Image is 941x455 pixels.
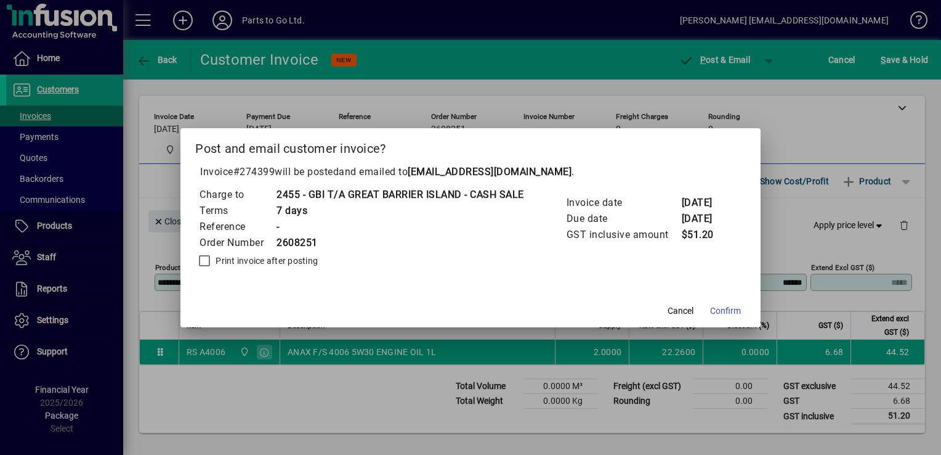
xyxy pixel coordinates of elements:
[681,195,730,211] td: [DATE]
[661,300,700,322] button: Cancel
[276,235,524,251] td: 2608251
[566,227,681,243] td: GST inclusive amount
[566,195,681,211] td: Invoice date
[180,128,761,164] h2: Post and email customer invoice?
[199,187,276,203] td: Charge to
[408,166,571,178] b: [EMAIL_ADDRESS][DOMAIN_NAME]
[710,305,741,318] span: Confirm
[681,227,730,243] td: $51.20
[233,166,275,178] span: #274399
[213,255,318,267] label: Print invoice after posting
[668,305,693,318] span: Cancel
[276,219,524,235] td: -
[199,219,276,235] td: Reference
[276,203,524,219] td: 7 days
[199,235,276,251] td: Order Number
[195,165,746,179] p: Invoice will be posted .
[199,203,276,219] td: Terms
[339,166,571,178] span: and emailed to
[705,300,746,322] button: Confirm
[566,211,681,227] td: Due date
[276,187,524,203] td: 2455 - GBI T/A GREAT BARRIER ISLAND - CASH SALE
[681,211,730,227] td: [DATE]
